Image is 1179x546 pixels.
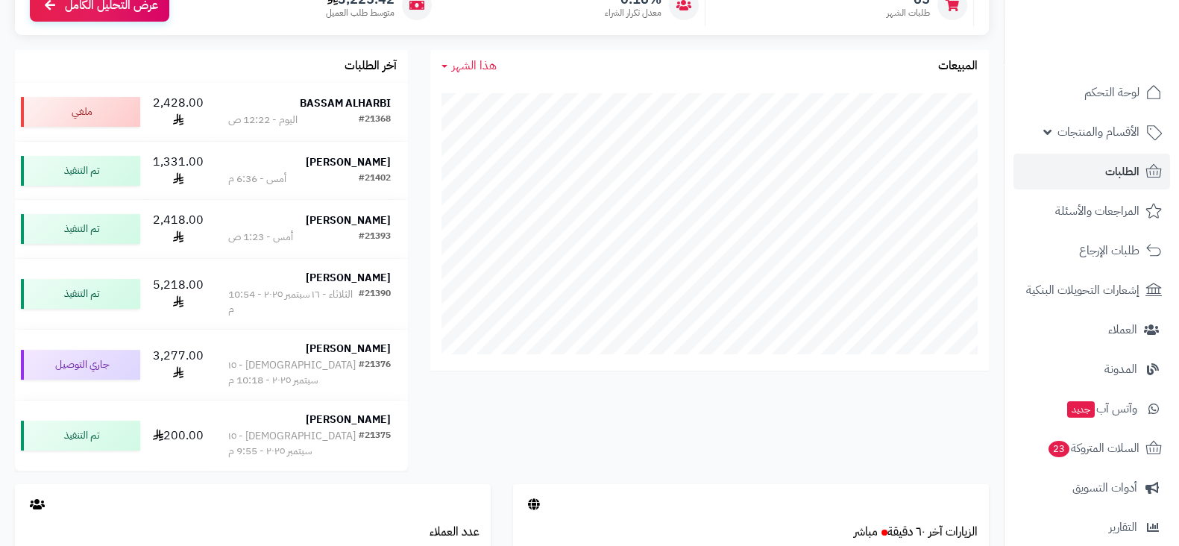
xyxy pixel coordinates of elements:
a: أدوات التسويق [1013,470,1170,506]
span: معدل تكرار الشراء [605,7,661,19]
a: إشعارات التحويلات البنكية [1013,272,1170,308]
span: إشعارات التحويلات البنكية [1026,280,1139,301]
a: عدد العملاء [430,523,480,541]
span: المراجعات والأسئلة [1055,201,1139,222]
strong: [PERSON_NAME] [306,412,391,427]
h3: المبيعات [938,60,978,73]
div: #21393 [359,230,391,245]
a: الزيارات آخر ٦٠ دقيقةمباشر [854,523,978,541]
td: 200.00 [146,401,211,471]
span: أدوات التسويق [1072,477,1137,498]
div: أمس - 1:23 ص [228,230,293,245]
div: تم التنفيذ [21,421,140,451]
span: متوسط طلب العميل [326,7,394,19]
span: 23 [1048,441,1069,457]
a: هذا الشهر [441,57,497,75]
div: تم التنفيذ [21,279,140,309]
span: الأقسام والمنتجات [1057,122,1139,142]
strong: [PERSON_NAME] [306,213,391,228]
strong: [PERSON_NAME] [306,154,391,170]
td: 2,428.00 [146,83,211,141]
div: اليوم - 12:22 ص [228,113,298,128]
a: طلبات الإرجاع [1013,233,1170,269]
div: الثلاثاء - ١٦ سبتمبر ٢٠٢٥ - 10:54 م [228,287,359,317]
strong: [PERSON_NAME] [306,341,391,357]
a: السلات المتروكة23 [1013,430,1170,466]
span: لوحة التحكم [1084,82,1139,103]
span: السلات المتروكة [1047,438,1139,459]
span: الطلبات [1105,161,1139,182]
td: 2,418.00 [146,200,211,258]
div: #21390 [359,287,391,317]
small: مباشر [854,523,878,541]
span: جديد [1067,401,1095,418]
span: التقارير [1109,517,1137,538]
span: وآتس آب [1066,398,1137,419]
td: 5,218.00 [146,259,211,329]
span: العملاء [1108,319,1137,340]
a: العملاء [1013,312,1170,348]
span: المدونة [1104,359,1137,380]
div: تم التنفيذ [21,214,140,244]
div: أمس - 6:36 م [228,172,286,186]
div: [DEMOGRAPHIC_DATA] - ١٥ سبتمبر ٢٠٢٥ - 9:55 م [228,429,359,459]
h3: آخر الطلبات [345,60,397,73]
div: جاري التوصيل [21,350,140,380]
strong: [PERSON_NAME] [306,270,391,286]
strong: BASSAM ALHARBI [300,95,391,111]
span: طلبات الإرجاع [1079,240,1139,261]
div: #21376 [359,358,391,388]
a: الطلبات [1013,154,1170,189]
span: هذا الشهر [452,57,497,75]
span: طلبات الشهر [887,7,930,19]
div: ملغي [21,97,140,127]
div: #21375 [359,429,391,459]
a: لوحة التحكم [1013,75,1170,110]
a: المدونة [1013,351,1170,387]
td: 3,277.00 [146,330,211,400]
a: المراجعات والأسئلة [1013,193,1170,229]
a: وآتس آبجديد [1013,391,1170,427]
td: 1,331.00 [146,142,211,200]
a: التقارير [1013,509,1170,545]
div: تم التنفيذ [21,156,140,186]
div: #21368 [359,113,391,128]
div: #21402 [359,172,391,186]
div: [DEMOGRAPHIC_DATA] - ١٥ سبتمبر ٢٠٢٥ - 10:18 م [228,358,359,388]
